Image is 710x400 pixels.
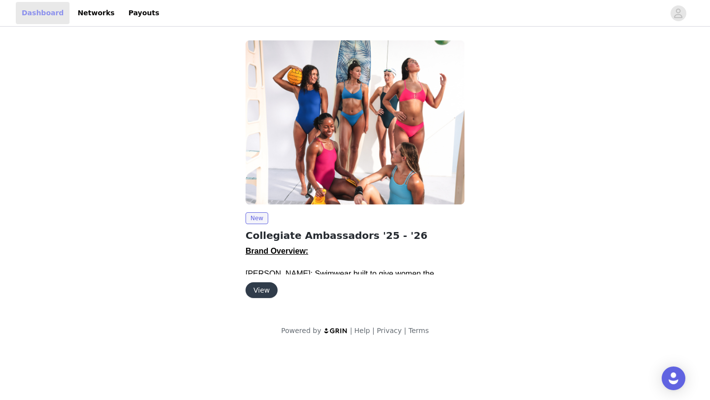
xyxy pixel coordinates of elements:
span: New [246,212,268,224]
div: avatar [674,5,683,21]
span: Powered by [281,327,321,334]
a: Networks [71,2,120,24]
a: Payouts [122,2,165,24]
a: Privacy [377,327,402,334]
span: [PERSON_NAME]: Swimwear built to give women the confidence to take on any sport or adventure. [246,269,443,291]
div: Open Intercom Messenger [662,367,685,390]
a: Terms [408,327,428,334]
span: | [350,327,353,334]
img: JOLYN [246,40,464,204]
a: View [246,287,278,294]
span: Brand Overview: [246,247,308,255]
a: Dashboard [16,2,70,24]
span: | [404,327,406,334]
span: | [372,327,375,334]
h2: Collegiate Ambassadors '25 - '26 [246,228,464,243]
img: logo [323,328,348,334]
a: Help [355,327,370,334]
button: View [246,282,278,298]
